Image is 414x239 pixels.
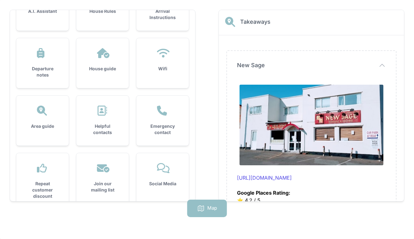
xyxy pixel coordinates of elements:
[76,96,129,146] a: Helpful contacts
[26,8,59,14] h3: A.I. Assistant
[16,96,69,139] a: Area guide
[237,174,386,204] div: ⭐️ 4.2 / 5
[86,181,119,193] h3: Join our mailing list
[146,123,179,136] h3: Emergency contact
[146,8,179,21] h3: Arrival Instructions
[26,66,59,78] h3: Departure notes
[86,66,119,72] h3: House guide
[237,61,386,70] button: New Sage
[136,96,189,146] a: Emergency contact
[237,190,290,196] strong: Google Places Rating:
[240,17,270,26] h2: Takeaways
[146,181,179,187] h3: Social Media
[237,175,292,181] a: [URL][DOMAIN_NAME]
[16,153,69,209] a: Repeat customer discount
[146,66,179,72] h3: Wifi
[136,153,189,197] a: Social Media
[86,8,119,14] h3: House Rules
[76,153,129,203] a: Join our mailing list
[86,123,119,136] h3: Helpful contacts
[207,205,217,212] p: Map
[136,38,189,82] a: Wifi
[76,38,129,82] a: House guide
[237,61,265,70] span: New Sage
[16,38,69,88] a: Departure notes
[240,85,383,165] img: dnijdzrwdxcz4yn2jb5k9hcc68cv
[26,181,59,199] h3: Repeat customer discount
[26,123,59,129] h3: Area guide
